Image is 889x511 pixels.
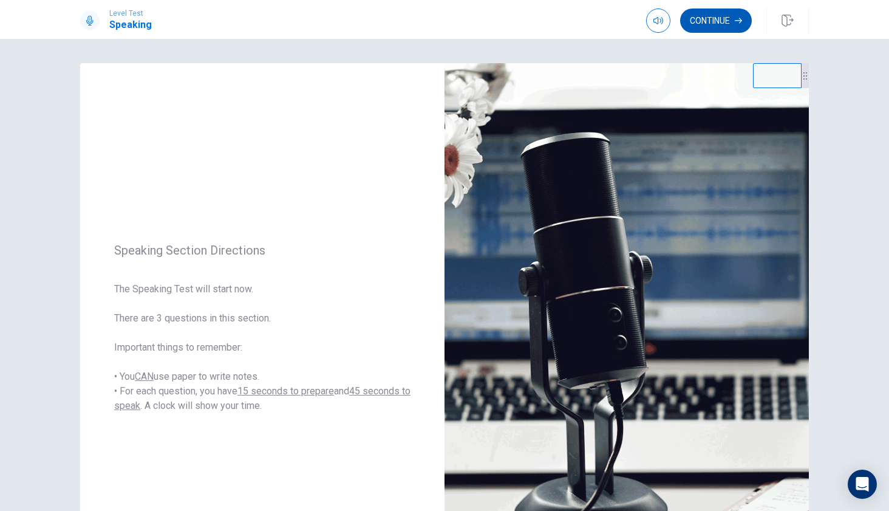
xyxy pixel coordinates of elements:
span: Level Test [109,9,152,18]
u: CAN [135,371,154,382]
div: Open Intercom Messenger [848,470,877,499]
span: Speaking Section Directions [114,243,410,258]
h1: Speaking [109,18,152,32]
button: Continue [680,9,752,33]
span: The Speaking Test will start now. There are 3 questions in this section. Important things to reme... [114,282,410,413]
u: 15 seconds to prepare [237,385,334,397]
